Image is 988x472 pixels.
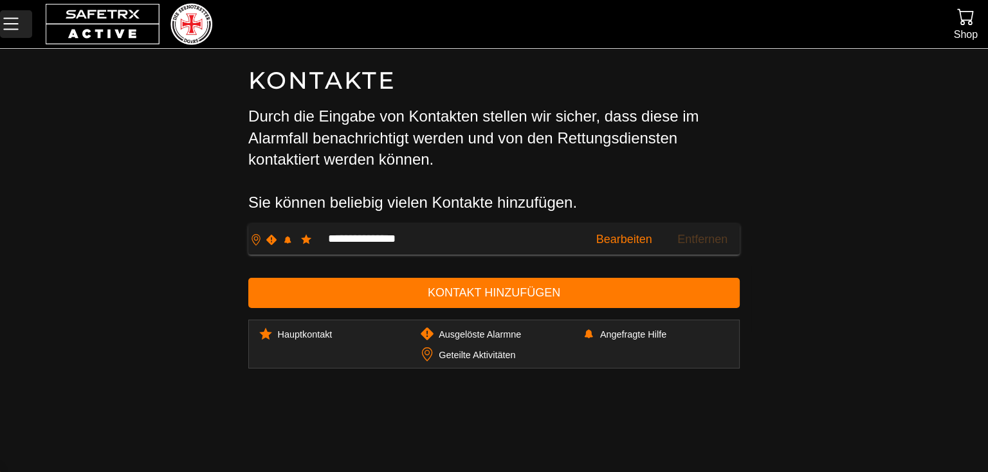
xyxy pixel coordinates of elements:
[677,230,727,250] span: Entfernen
[278,328,333,339] div: Hauptkontakt
[248,105,740,213] h3: Durch die Eingabe von Kontakten stellen wir sicher, dass diese im Alarmfall benachrichtigt werden...
[266,234,277,246] img: EmergencyShare.svg
[259,283,729,303] span: Kontakt hinzufügen
[439,328,521,339] div: Ausgelöste Alarmne
[248,278,740,308] button: Kontakt hinzufügen
[420,327,434,341] img: EmergencyShare.svg
[600,328,666,339] div: Angefragte Hilfe
[581,327,596,341] img: AssistanceShare.svg
[954,26,978,43] div: Shop
[596,230,652,250] button: Bearbeiten
[248,66,740,95] h1: Kontakte
[170,3,212,45] img: RescueLogo.png
[282,234,293,246] img: AssistanceShare.svg
[439,349,515,359] div: Geteilte Aktivitäten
